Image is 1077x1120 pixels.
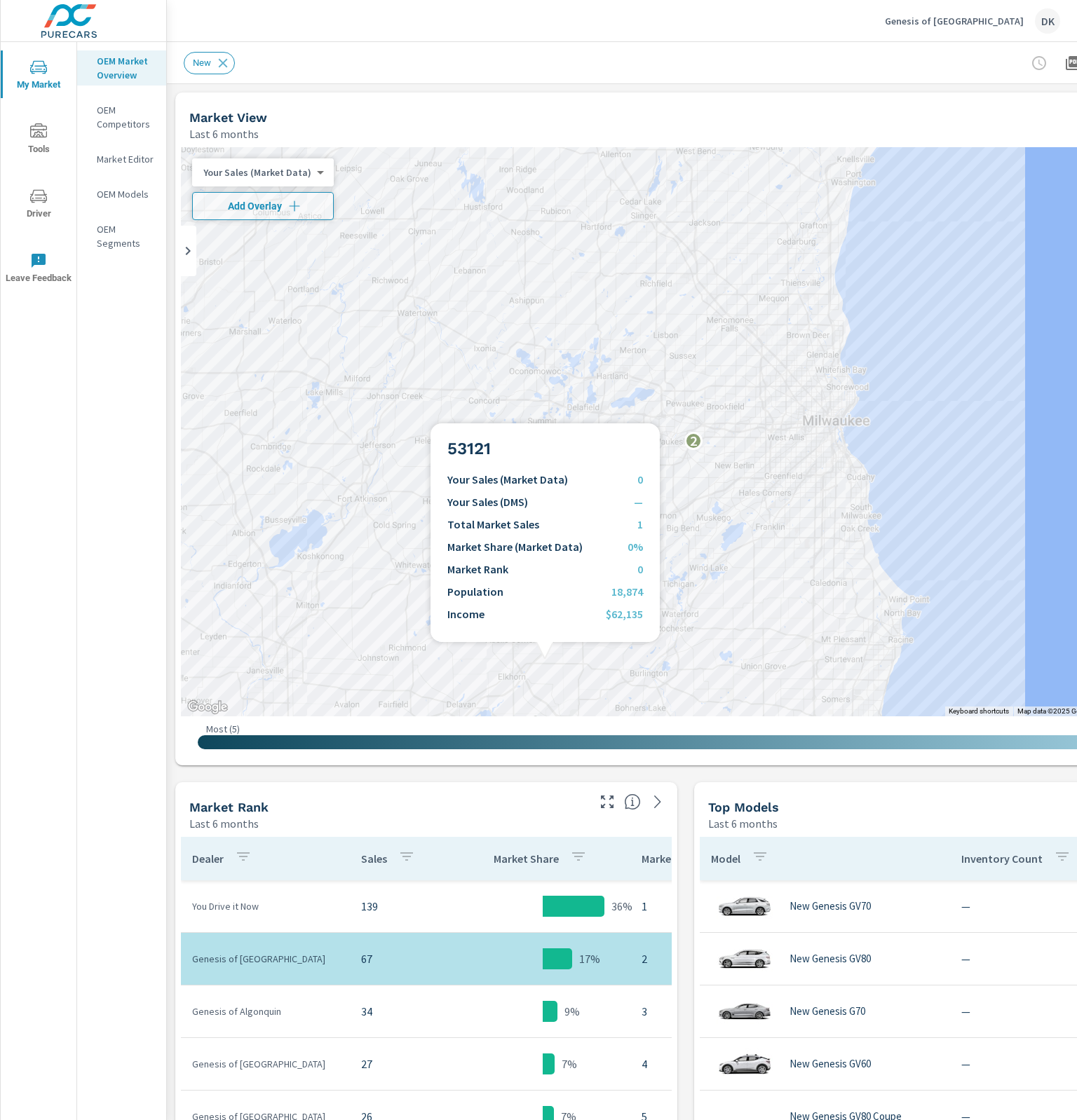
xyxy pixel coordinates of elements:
[717,1043,773,1085] img: glamour
[790,900,871,913] p: New Genesis GV70
[624,793,641,810] span: Market Rank shows you how you rank, in terms of sales, to other dealerships in your market. “Mark...
[642,1003,724,1020] p: 3
[961,950,1059,967] p: —
[961,898,1059,915] p: —
[961,1003,1059,1020] p: —
[189,800,269,814] h5: Market Rank
[192,952,339,966] p: Genesis of [GEOGRAPHIC_DATA]
[77,50,166,86] div: OEM Market Overview
[611,898,632,915] p: 36%
[885,15,1024,27] p: Genesis of [GEOGRAPHIC_DATA]
[203,166,311,179] p: Your Sales (Market Data)
[361,898,444,915] p: 139
[642,898,724,915] p: 1
[192,852,224,866] p: Dealer
[961,852,1043,866] p: Inventory Count
[642,1056,724,1072] p: 4
[494,852,559,866] p: Market Share
[77,184,166,205] div: OEM Models
[708,800,779,814] h5: Top Models
[646,791,669,813] a: See more details in report
[1,42,76,300] div: nav menu
[192,1057,339,1071] p: Genesis of [GEOGRAPHIC_DATA]
[97,103,155,131] p: OEM Competitors
[198,199,327,213] span: Add Overlay
[97,152,155,166] p: Market Editor
[184,698,231,716] a: Open this area in Google Maps (opens a new window)
[184,57,219,68] span: New
[77,149,166,170] div: Market Editor
[790,1058,871,1070] p: New Genesis GV60
[361,1003,444,1020] p: 34
[717,938,773,980] img: glamour
[596,791,618,813] button: Make Fullscreen
[361,1056,444,1072] p: 27
[361,852,387,866] p: Sales
[564,1003,580,1020] p: 9%
[192,192,334,220] button: Add Overlay
[192,899,339,913] p: You Drive it Now
[1035,8,1060,34] div: DK
[5,252,72,287] span: Leave Feedback
[97,187,155,201] p: OEM Models
[184,52,235,74] div: New
[579,950,600,967] p: 17%
[642,950,724,967] p: 2
[361,950,444,967] p: 67
[206,723,240,735] p: Most ( 5 )
[711,852,740,866] p: Model
[192,166,323,179] div: Your Sales (Market Data)
[97,222,155,250] p: OEM Segments
[77,100,166,135] div: OEM Competitors
[790,952,871,965] p: New Genesis GV80
[790,1005,865,1018] p: New Genesis G70
[97,54,155,82] p: OEM Market Overview
[690,432,698,449] p: 2
[949,706,1009,716] button: Keyboard shortcuts
[189,815,259,832] p: Last 6 months
[5,188,72,222] span: Driver
[562,1056,577,1072] p: 7%
[5,123,72,158] span: Tools
[184,698,231,716] img: Google
[642,852,703,866] p: Market Rank
[77,219,166,254] div: OEM Segments
[717,990,773,1032] img: glamour
[717,885,773,927] img: glamour
[708,815,778,832] p: Last 6 months
[189,125,259,142] p: Last 6 months
[5,59,72,93] span: My Market
[189,110,267,125] h5: Market View
[961,1056,1059,1072] p: —
[192,1004,339,1018] p: Genesis of Algonquin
